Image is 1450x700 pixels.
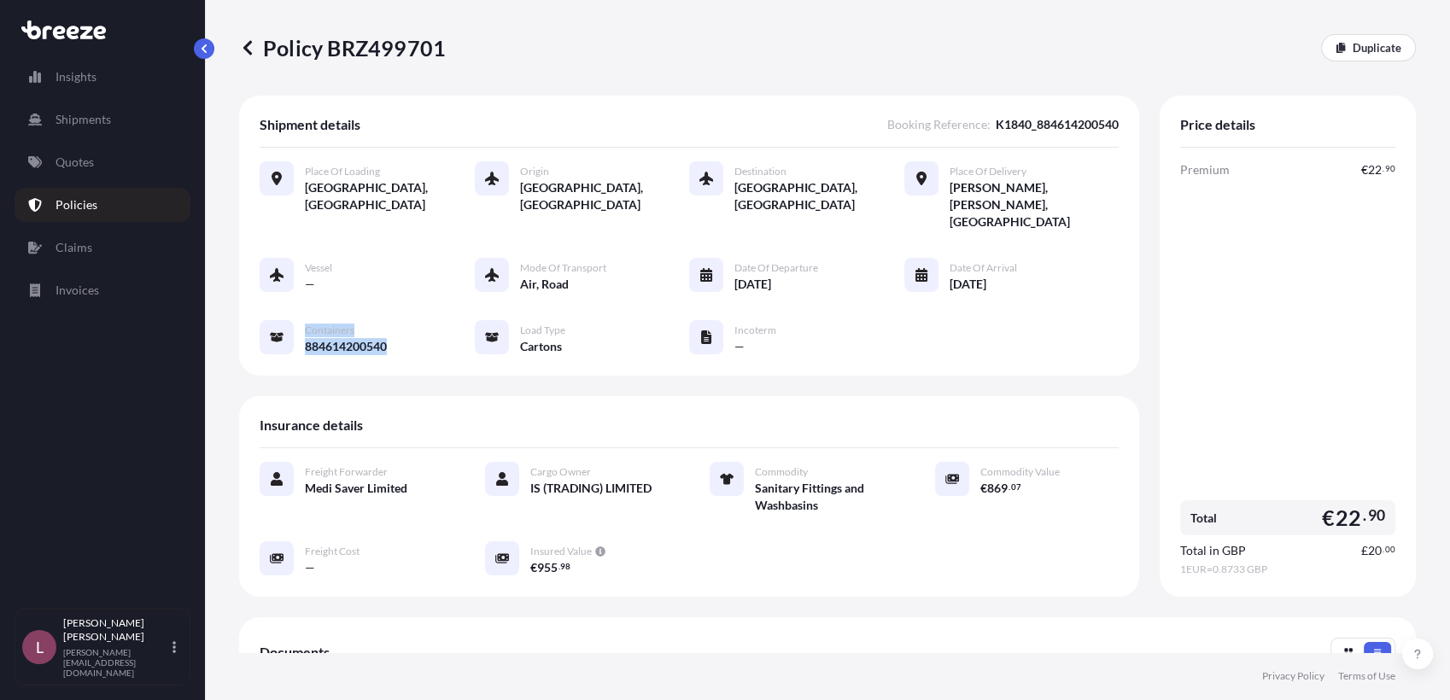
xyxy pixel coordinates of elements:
span: Place of Delivery [950,165,1026,178]
span: Medi Saver Limited [305,480,407,497]
p: Insights [56,68,96,85]
span: Cartons [520,338,562,355]
span: IS (TRADING) LIMITED [530,480,652,497]
a: Policies [15,188,190,222]
span: [DATE] [734,276,771,293]
span: Load Type [520,324,565,337]
span: — [305,276,315,293]
span: Mode of Transport [520,261,606,275]
span: Destination [734,165,786,178]
span: € [530,562,537,574]
span: [GEOGRAPHIC_DATA], [GEOGRAPHIC_DATA] [520,179,690,213]
span: Shipment details [260,116,360,133]
p: Policies [56,196,97,213]
span: 07 [1010,484,1020,490]
span: Containers [305,324,354,337]
span: € [980,482,987,494]
span: . [1383,546,1384,552]
span: 20 [1368,545,1382,557]
a: Insights [15,60,190,94]
span: Date of Departure [734,261,818,275]
a: Terms of Use [1338,669,1395,683]
a: Invoices [15,273,190,307]
span: 00 [1385,546,1395,552]
p: Duplicate [1353,39,1401,56]
p: Policy BRZ499701 [239,34,446,61]
span: Sanitary Fittings and Washbasins [755,480,894,514]
a: Duplicate [1321,34,1416,61]
span: 98 [560,563,570,569]
a: Privacy Policy [1262,669,1324,683]
span: Premium [1180,161,1230,178]
span: Total [1190,510,1217,527]
p: Shipments [56,111,111,128]
p: [PERSON_NAME][EMAIL_ADDRESS][DOMAIN_NAME] [63,647,169,678]
span: . [1363,510,1366,521]
span: Documents [260,644,330,661]
span: K1840_884614200540 [996,116,1119,133]
span: 1 EUR = 0.8733 GBP [1180,563,1395,576]
span: . [1008,484,1009,490]
a: Quotes [15,145,190,179]
span: Freight Forwarder [305,465,388,479]
a: Claims [15,230,190,265]
span: Cargo Owner [530,465,591,479]
span: 884614200540 [305,338,387,355]
span: Insurance details [260,417,363,434]
span: 869 [987,482,1008,494]
span: Commodity [755,465,808,479]
span: [PERSON_NAME], [PERSON_NAME], [GEOGRAPHIC_DATA] [950,179,1120,230]
p: Quotes [56,154,94,171]
span: Vessel [305,261,332,275]
span: [DATE] [950,276,986,293]
p: Claims [56,239,92,256]
span: 22 [1335,507,1360,528]
span: . [1383,166,1384,172]
p: Invoices [56,282,99,299]
span: Commodity Value [980,465,1060,479]
span: . [558,563,559,569]
span: Air, Road [520,276,569,293]
span: Insured Value [530,545,592,558]
span: 90 [1368,510,1385,521]
span: Incoterm [734,324,776,337]
span: € [1322,507,1335,528]
a: Shipments [15,102,190,137]
span: [GEOGRAPHIC_DATA], [GEOGRAPHIC_DATA] [305,179,475,213]
span: Place of Loading [305,165,380,178]
span: 90 [1385,166,1395,172]
span: £ [1361,545,1368,557]
p: [PERSON_NAME] [PERSON_NAME] [63,616,169,644]
span: Freight Cost [305,545,360,558]
span: — [734,338,745,355]
span: 22 [1368,164,1382,176]
span: — [305,559,315,576]
span: Date of Arrival [950,261,1017,275]
span: [GEOGRAPHIC_DATA], [GEOGRAPHIC_DATA] [734,179,904,213]
span: 955 [537,562,558,574]
span: € [1361,164,1368,176]
span: L [36,639,44,656]
span: Price details [1180,116,1255,133]
span: Total in GBP [1180,542,1246,559]
span: Booking Reference : [887,116,991,133]
span: Origin [520,165,549,178]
